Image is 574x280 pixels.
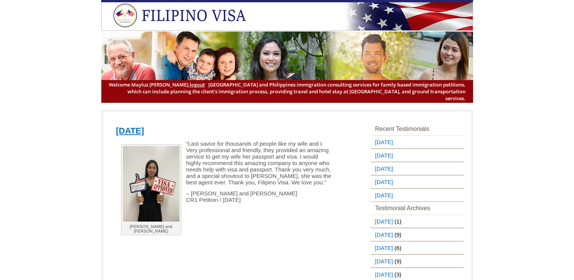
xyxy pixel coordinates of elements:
p: “Last savior for thousands of people like my wife and I. Very professional and friendly, they pro... [116,140,334,186]
a: [DATE] [371,136,395,148]
a: [DATE] [371,176,395,188]
h3: Recent Testimonials [371,123,464,135]
a: [DATE] [371,162,395,175]
li: (9) [371,228,464,241]
span: Welcome Mayluz [PERSON_NAME], [109,81,205,88]
span: [GEOGRAPHIC_DATA] and Philippines immigration consulting services for family based immigration pe... [109,81,465,102]
a: [DATE] [371,255,395,267]
a: [DATE] [371,149,395,162]
a: [DATE] [371,228,395,241]
li: (9) [371,255,464,268]
a: [DATE] [371,189,395,201]
li: (6) [371,241,464,255]
span: – [PERSON_NAME] and [PERSON_NAME] CR1 Petition / [DATE] [186,190,297,203]
a: [DATE] [116,126,144,135]
li: (1) [371,215,464,228]
a: [DATE] [371,242,395,254]
h3: Testimonial Archives [371,202,464,215]
img: John and Irene [123,146,179,222]
p: [PERSON_NAME] and [PERSON_NAME] [123,224,179,233]
a: logout [190,81,205,88]
a: [DATE] [371,215,395,228]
